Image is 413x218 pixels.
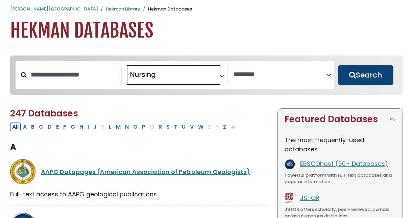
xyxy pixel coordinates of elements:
button: Filter Results W [196,123,205,131]
button: Filter Results D [46,123,54,131]
h3: A [10,142,269,152]
button: Filter Results L [107,123,114,131]
button: Filter Results J [91,123,99,131]
button: Filter Results G [69,123,77,131]
button: Filter Results I [86,123,91,131]
div: Powerful platform with full-text databases and popular information. [285,172,396,185]
a: EBSCOhost (50+ Databases) [300,159,388,168]
nav: breadcrumb [10,6,403,13]
textarea: Search [234,71,326,78]
button: Filter Results C [37,123,45,131]
a: [PERSON_NAME][GEOGRAPHIC_DATA] [10,6,98,12]
button: Submit for Search Results [338,65,393,85]
a: AAPG Datapages (American Association of Petroleum Geologists) [41,168,250,176]
button: Filter Results M [114,123,123,131]
button: Filter Results V [188,123,196,131]
button: Filter Results O [131,123,140,131]
button: Filter Results R [156,123,164,131]
button: Featured Databases [278,109,403,130]
button: Filter Results A [21,123,29,131]
p: The most frequently-used databases [285,135,396,154]
h1: Hekman Databases [10,19,403,42]
button: Filter Results F [61,123,68,131]
button: Filter Results B [29,123,37,131]
button: Filter Results Z [221,123,228,131]
li: Nursing [127,69,156,80]
button: Filter Results N [123,123,131,131]
input: Search database by title or keyword [27,69,121,80]
nav: Search filters [10,56,403,95]
a: JSTOR [300,194,319,202]
button: Filter Results T [172,123,179,131]
button: All [10,123,21,131]
div: Alpha-list to filter by first letter of database name [10,122,238,131]
a: Hekman Library [106,6,140,12]
span: 247 Databases [10,107,78,119]
li: Hekman Databases [140,6,192,13]
button: Filter Results P [140,123,147,131]
button: Filter Results E [54,123,61,131]
button: Filter Results H [77,123,85,131]
span: Nursing [130,69,156,80]
div: Full-text access to AAPG geological publications. [10,190,269,199]
button: Filter Results S [164,123,172,131]
textarea: Search [157,73,162,80]
button: Filter Results U [180,123,188,131]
